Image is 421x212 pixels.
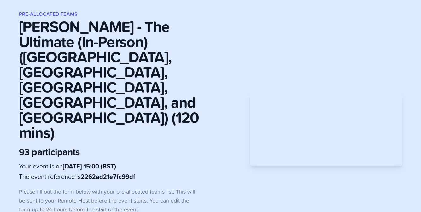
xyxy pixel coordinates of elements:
[63,162,116,171] b: [DATE] 15:00 (BST)
[19,146,202,158] p: 93 participants
[250,94,402,165] iframe: Adding Teams Video
[19,19,202,140] p: [PERSON_NAME] - The Ultimate (In-Person) ([GEOGRAPHIC_DATA], [GEOGRAPHIC_DATA], [GEOGRAPHIC_DATA]...
[19,172,202,181] p: The event reference is
[19,10,248,18] h1: Pre-allocated Teams
[19,162,202,171] p: Your event is on
[81,172,135,181] b: 2262ad21e7fc99df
